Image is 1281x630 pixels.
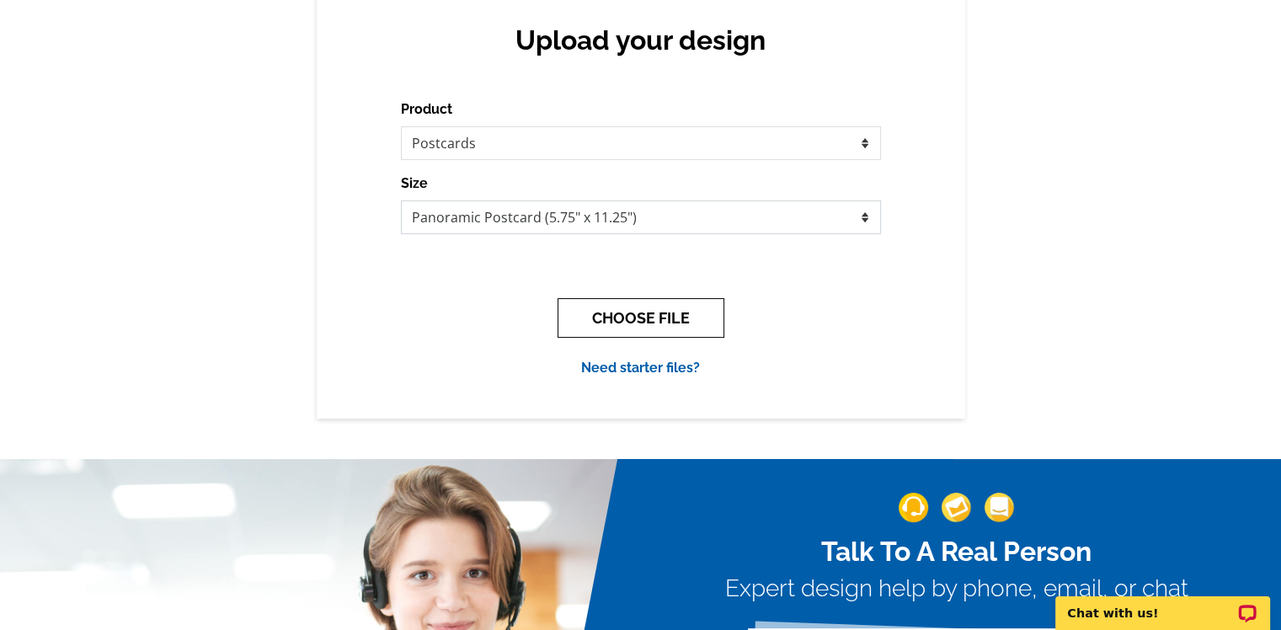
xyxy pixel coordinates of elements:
label: Size [401,174,428,194]
iframe: LiveChat chat widget [1044,577,1281,630]
img: support-img-1.png [899,493,928,522]
a: Need starter files? [581,360,700,376]
button: CHOOSE FILE [558,298,724,338]
h2: Upload your design [418,24,864,56]
h3: Expert design help by phone, email, or chat [725,574,1188,603]
img: support-img-3_1.png [985,493,1014,522]
h2: Talk To A Real Person [725,536,1188,568]
label: Product [401,99,452,120]
img: support-img-2.png [942,493,971,522]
